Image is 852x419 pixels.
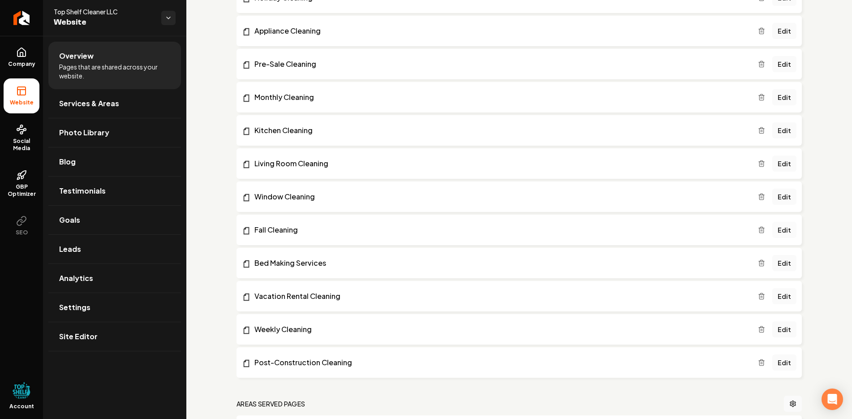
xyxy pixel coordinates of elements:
[4,183,39,198] span: GBP Optimizer
[4,117,39,159] a: Social Media
[242,158,758,169] a: Living Room Cleaning
[59,62,170,80] span: Pages that are shared across your website.
[772,255,796,271] a: Edit
[59,302,90,313] span: Settings
[48,147,181,176] a: Blog
[9,403,34,410] span: Account
[59,331,98,342] span: Site Editor
[48,235,181,263] a: Leads
[772,156,796,172] a: Edit
[59,186,106,196] span: Testimonials
[59,98,119,109] span: Services & Areas
[6,99,37,106] span: Website
[48,118,181,147] a: Photo Library
[772,321,796,337] a: Edit
[59,244,81,255] span: Leads
[59,156,76,167] span: Blog
[242,258,758,268] a: Bed Making Services
[822,389,843,410] div: Open Intercom Messenger
[242,324,758,335] a: Weekly Cleaning
[13,11,30,25] img: Rebolt Logo
[59,127,109,138] span: Photo Library
[772,189,796,205] a: Edit
[242,225,758,235] a: Fall Cleaning
[13,381,30,399] img: Ethan Hormann
[12,229,31,236] span: SEO
[772,56,796,72] a: Edit
[48,293,181,322] a: Settings
[772,122,796,138] a: Edit
[237,399,305,408] h2: Areas Served Pages
[59,273,93,284] span: Analytics
[242,357,758,368] a: Post-Construction Cleaning
[772,89,796,105] a: Edit
[772,288,796,304] a: Edit
[4,208,39,243] button: SEO
[13,381,30,399] button: Open user button
[48,264,181,293] a: Analytics
[242,191,758,202] a: Window Cleaning
[772,23,796,39] a: Edit
[54,7,154,16] span: Top Shelf Cleaner LLC
[54,16,154,29] span: Website
[48,206,181,234] a: Goals
[4,163,39,205] a: GBP Optimizer
[59,51,94,61] span: Overview
[772,354,796,371] a: Edit
[48,177,181,205] a: Testimonials
[242,125,758,136] a: Kitchen Cleaning
[772,222,796,238] a: Edit
[4,60,39,68] span: Company
[48,322,181,351] a: Site Editor
[48,89,181,118] a: Services & Areas
[4,138,39,152] span: Social Media
[242,92,758,103] a: Monthly Cleaning
[59,215,80,225] span: Goals
[242,291,758,302] a: Vacation Rental Cleaning
[242,59,758,69] a: Pre-Sale Cleaning
[242,26,758,36] a: Appliance Cleaning
[4,40,39,75] a: Company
